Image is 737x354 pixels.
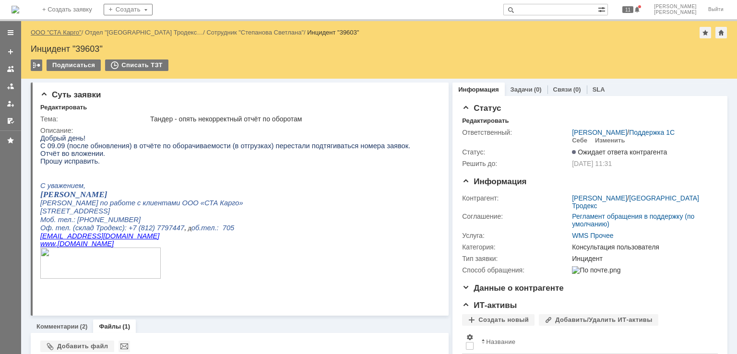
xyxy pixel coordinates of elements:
[462,266,570,274] div: Способ обращения:
[573,86,581,93] div: (0)
[31,29,82,36] a: ООО "СТА Карго"
[40,104,87,111] div: Редактировать
[85,29,207,36] div: /
[572,212,694,228] a: Регламент обращения в поддержку (по умолчанию)
[654,4,697,10] span: [PERSON_NAME]
[534,86,542,93] div: (0)
[85,29,203,36] a: Отдел "[GEOGRAPHIC_DATA] Тродекс…
[15,106,73,113] span: .[DOMAIN_NAME]
[572,243,713,251] div: Консультация пользователя
[151,90,194,97] span: об.тел.: 705
[462,148,570,156] div: Статус:
[511,86,533,93] a: Задачи
[572,129,627,136] a: [PERSON_NAME]
[629,129,675,136] a: Поддержка 1С
[572,148,667,156] span: Ожидает ответа контрагента
[307,29,359,36] div: Инцидент "39603"
[572,129,675,136] div: /
[3,79,18,94] a: Заявки в моей ответственности
[40,115,148,123] div: Тема:
[462,129,570,136] div: Ответственный:
[31,29,85,36] div: /
[462,283,564,293] span: Данные о контрагенте
[36,323,79,330] a: Комментарии
[486,338,515,345] div: Название
[572,160,612,167] span: [DATE] 11:31
[654,10,697,15] span: [PERSON_NAME]
[462,212,570,220] div: Соглашение:
[144,90,151,97] span: , д
[595,137,625,144] div: Изменить
[150,115,435,123] div: Тандер - опять некорректный отчёт по оборотам
[458,86,499,93] a: Информация
[572,194,713,210] div: /
[572,194,627,202] a: [PERSON_NAME]
[206,29,304,36] a: Сотрудник "Степанова Светлана"
[40,127,437,134] div: Описание:
[99,323,121,330] a: Файлы
[462,243,570,251] div: Категория:
[700,27,711,38] div: Добавить в избранное
[598,4,607,13] span: Расширенный поиск
[462,177,526,186] span: Информация
[117,90,144,97] span: 7797447
[122,323,130,330] div: (1)
[31,59,42,71] div: Работа с массовостью
[553,86,572,93] a: Связи
[462,255,570,262] div: Тип заявки:
[572,232,613,239] a: WMS Прочее
[462,232,570,239] div: Услуга:
[622,6,633,13] span: 11
[477,330,710,354] th: Название
[40,90,101,99] span: Суть заявки
[80,323,88,330] div: (2)
[462,160,570,167] div: Решить до:
[572,266,620,274] img: По почте.png
[12,6,19,13] a: Перейти на домашнюю страницу
[462,194,570,202] div: Контрагент:
[12,6,19,13] img: logo
[572,255,713,262] div: Инцидент
[3,61,18,77] a: Заявки на командах
[206,29,307,36] div: /
[466,333,474,341] span: Настройки
[593,86,605,93] a: SLA
[462,104,501,113] span: Статус
[119,341,130,352] div: Отправить выбранные файлы
[462,301,517,310] span: ИТ-активы
[3,44,18,59] a: Создать заявку
[572,194,699,210] a: [GEOGRAPHIC_DATA] Тродекс
[715,27,727,38] div: Сделать домашней страницей
[3,113,18,129] a: Мои согласования
[572,137,587,144] div: Себе
[462,117,509,125] div: Редактировать
[31,44,727,54] div: Инцидент "39603"
[104,4,153,15] div: Создать
[3,96,18,111] a: Мои заявки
